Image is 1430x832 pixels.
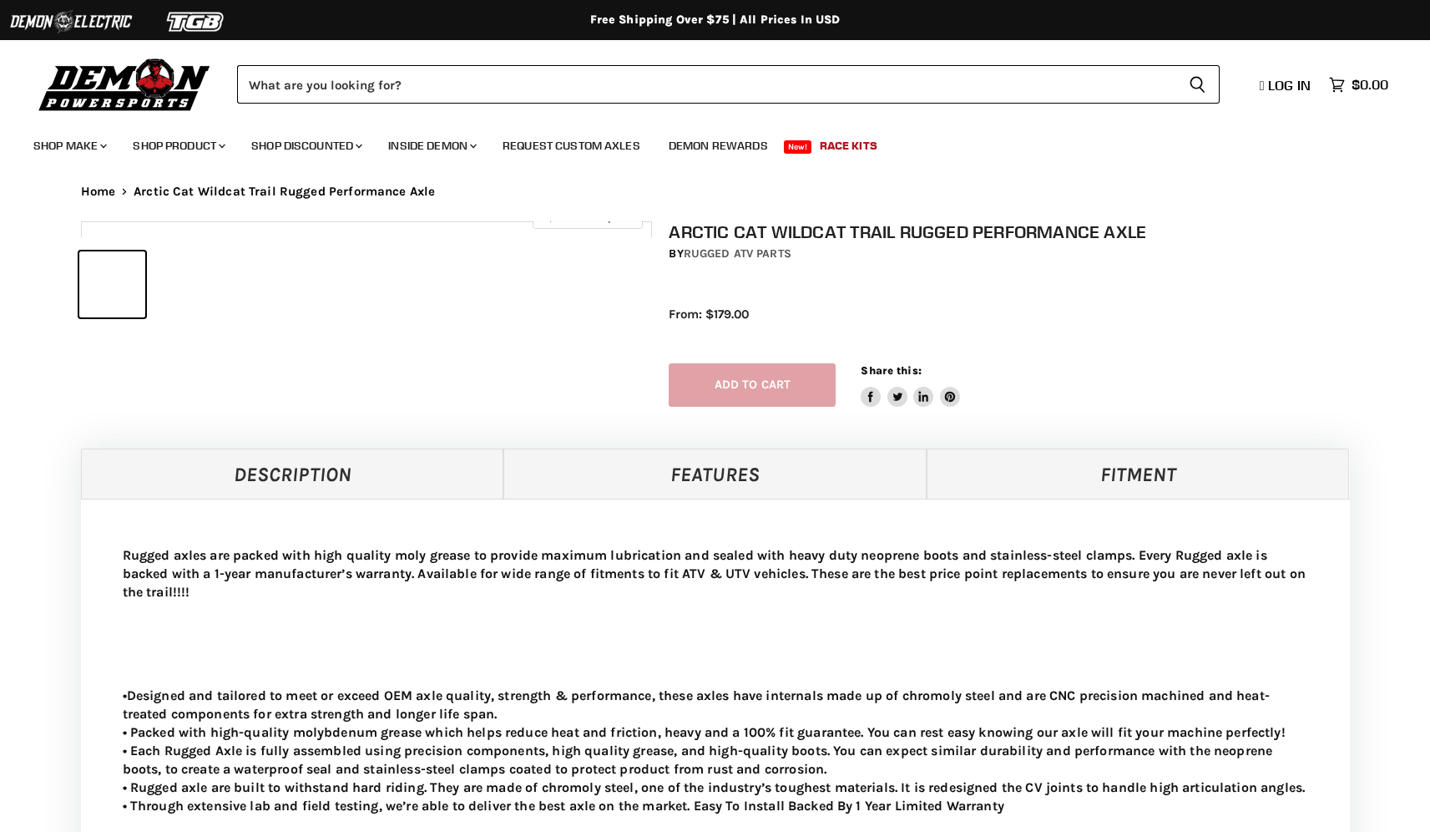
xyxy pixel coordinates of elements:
[81,449,504,499] a: Description
[490,129,653,163] a: Request Custom Axles
[669,221,1367,242] h1: Arctic Cat Wildcat Trail Rugged Performance Axle
[134,6,259,38] img: TGB Logo 2
[239,129,372,163] a: Shop Discounted
[21,122,1384,163] ul: Main menu
[123,546,1308,601] p: Rugged axles are packed with high quality moly grease to provide maximum lubrication and sealed w...
[503,449,927,499] a: Features
[21,129,117,163] a: Shop Make
[656,129,781,163] a: Demon Rewards
[861,364,921,377] span: Share this:
[81,185,116,199] a: Home
[48,13,1383,28] div: Free Shipping Over $75 | All Prices In USD
[541,211,634,223] span: Click to expand
[123,687,1308,815] p: •Designed and tailored to meet or exceed OEM axle quality, strength & performance, these axles ha...
[237,65,1175,104] input: Search
[79,251,145,317] button: IMAGE thumbnail
[48,185,1383,199] nav: Breadcrumbs
[861,363,960,408] aside: Share this:
[237,65,1220,104] form: Product
[1352,77,1388,93] span: $0.00
[376,129,487,163] a: Inside Demon
[1252,78,1321,93] a: Log in
[784,140,812,154] span: New!
[684,246,791,261] a: Rugged ATV Parts
[134,185,435,199] span: Arctic Cat Wildcat Trail Rugged Performance Axle
[8,6,134,38] img: Demon Electric Logo 2
[1321,73,1397,97] a: $0.00
[33,54,216,114] img: Demon Powersports
[1268,77,1311,94] span: Log in
[669,307,749,322] span: From: $179.00
[807,129,890,163] a: Race Kits
[927,449,1350,499] a: Fitment
[669,245,1367,263] div: by
[120,129,235,163] a: Shop Product
[1175,65,1220,104] button: Search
